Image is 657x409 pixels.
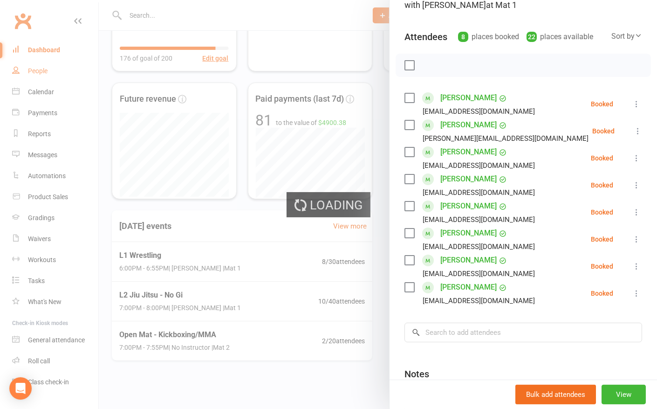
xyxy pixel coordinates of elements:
div: [EMAIL_ADDRESS][DOMAIN_NAME] [423,268,535,280]
div: [EMAIL_ADDRESS][DOMAIN_NAME] [423,241,535,253]
div: Booked [592,128,615,134]
div: Booked [591,155,613,161]
div: places available [527,30,593,43]
div: [PERSON_NAME][EMAIL_ADDRESS][DOMAIN_NAME] [423,132,589,145]
button: View [602,385,646,404]
div: places booked [458,30,519,43]
div: Booked [591,209,613,215]
a: [PERSON_NAME] [440,118,497,132]
input: Search to add attendees [404,323,642,342]
div: [EMAIL_ADDRESS][DOMAIN_NAME] [423,105,535,118]
div: 22 [527,32,537,42]
div: Booked [591,263,613,270]
div: Sort by [611,30,642,42]
a: [PERSON_NAME] [440,145,497,159]
a: [PERSON_NAME] [440,253,497,268]
div: [EMAIL_ADDRESS][DOMAIN_NAME] [423,295,535,307]
button: Bulk add attendees [515,385,596,404]
a: [PERSON_NAME] [440,226,497,241]
div: [EMAIL_ADDRESS][DOMAIN_NAME] [423,187,535,199]
div: Notes [404,367,429,381]
div: [EMAIL_ADDRESS][DOMAIN_NAME] [423,214,535,226]
a: [PERSON_NAME] [440,90,497,105]
div: Booked [591,290,613,297]
a: [PERSON_NAME] [440,280,497,295]
div: Open Intercom Messenger [9,377,32,400]
div: [EMAIL_ADDRESS][DOMAIN_NAME] [423,159,535,172]
div: 8 [458,32,468,42]
div: Booked [591,182,613,188]
div: Booked [591,236,613,243]
a: [PERSON_NAME] [440,199,497,214]
div: Booked [591,101,613,107]
div: Attendees [404,30,447,43]
a: [PERSON_NAME] [440,172,497,187]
